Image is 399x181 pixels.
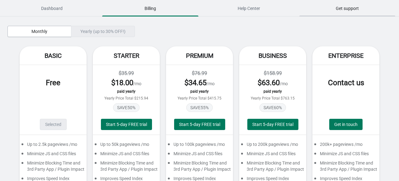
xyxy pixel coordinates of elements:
[113,103,140,112] span: SAVE 50 %
[174,119,225,130] button: Start 5-day FREE trial
[312,141,379,151] div: 200k+ pageviews /mo
[166,160,233,175] div: Minimize Blocking Time and 3rd Party App / Plugin Impact
[93,151,160,160] div: Minimize JS and CSS files
[31,29,47,34] span: Monthly
[329,119,363,130] a: Get in touch
[299,3,395,14] span: Get support
[4,3,100,14] span: Dashboard
[172,89,227,94] div: paid yearly
[2,0,101,16] button: Dashboard
[93,46,160,65] div: Starter
[20,160,87,175] div: Minimize Blocking Time and 3rd Party App / Plugin Impact
[312,46,379,65] div: Enterprise
[111,78,133,87] span: $ 18.00
[312,160,379,175] div: Minimize Blocking Time and 3rd Party App / Plugin Impact
[46,78,60,87] span: Free
[239,160,306,175] div: Minimize Blocking Time and 3rd Party App / Plugin Impact
[179,122,220,127] span: Start 5-day FREE trial
[245,70,300,77] div: $158.99
[166,141,233,151] div: Up to 100k pageviews /mo
[20,151,87,160] div: Minimize JS and CSS files
[106,122,147,127] span: Start 5-day FREE trial
[259,103,286,112] span: SAVE 60 %
[239,151,306,160] div: Minimize JS and CSS files
[247,119,298,130] button: Start 5-day FREE trial
[99,70,154,77] div: $35.99
[334,122,358,127] span: Get in touch
[99,96,154,100] div: Yearly Price Total $215.94
[239,46,306,65] div: Business
[252,122,293,127] span: Start 5-day FREE trial
[239,141,306,151] div: Up to 200k pageviews /mo
[186,103,213,112] span: SAVE 55 %
[245,89,300,94] div: paid yearly
[20,46,87,65] div: Basic
[184,78,207,87] span: $ 34.65
[99,89,154,94] div: paid yearly
[102,3,198,14] span: Billing
[93,160,160,175] div: Minimize Blocking Time and 3rd Party App / Plugin Impact
[99,78,154,88] div: /mo
[245,78,300,88] div: /mo
[101,119,152,130] button: Start 5-day FREE trial
[166,46,233,65] div: Premium
[93,141,160,151] div: Up to 50k pageviews /mo
[172,70,227,77] div: $76.99
[201,3,297,14] span: Help Center
[245,96,300,100] div: Yearly Price Total $763.15
[166,151,233,160] div: Minimize JS and CSS files
[328,78,364,87] span: Contact us
[20,141,87,151] div: Up to 2.5k pageviews /mo
[312,151,379,160] div: Minimize JS and CSS files
[172,96,227,100] div: Yearly Price Total $415.75
[172,78,227,88] div: /mo
[7,26,71,37] button: Monthly
[258,78,280,87] span: $ 63.60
